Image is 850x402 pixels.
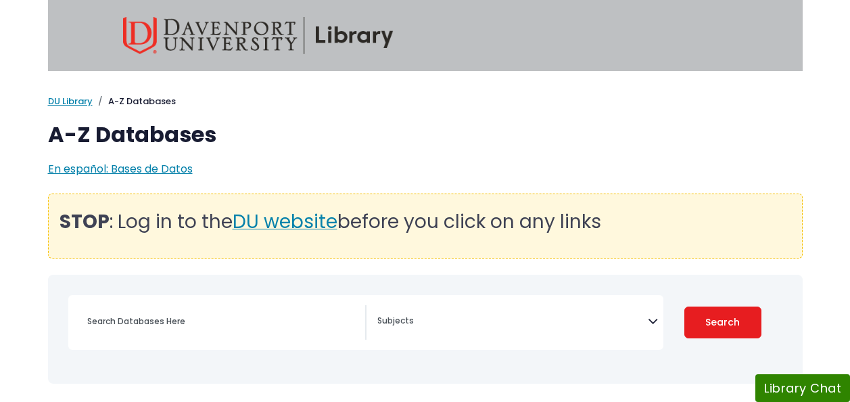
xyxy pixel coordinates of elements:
[48,275,803,384] nav: Search filters
[233,218,337,231] a: DU website
[48,161,193,177] a: En español: Bases de Datos
[93,95,176,108] li: A-Z Databases
[48,122,803,148] h1: A-Z Databases
[123,17,394,54] img: Davenport University Library
[755,374,850,402] button: Library Chat
[684,307,761,338] button: Submit for Search Results
[377,317,648,328] textarea: Search
[79,311,365,331] input: Search database by title or keyword
[48,95,93,108] a: DU Library
[337,208,601,235] span: before you click on any links
[233,208,337,235] span: DU website
[60,208,110,235] strong: STOP
[48,95,803,108] nav: breadcrumb
[60,208,233,235] span: : Log in to the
